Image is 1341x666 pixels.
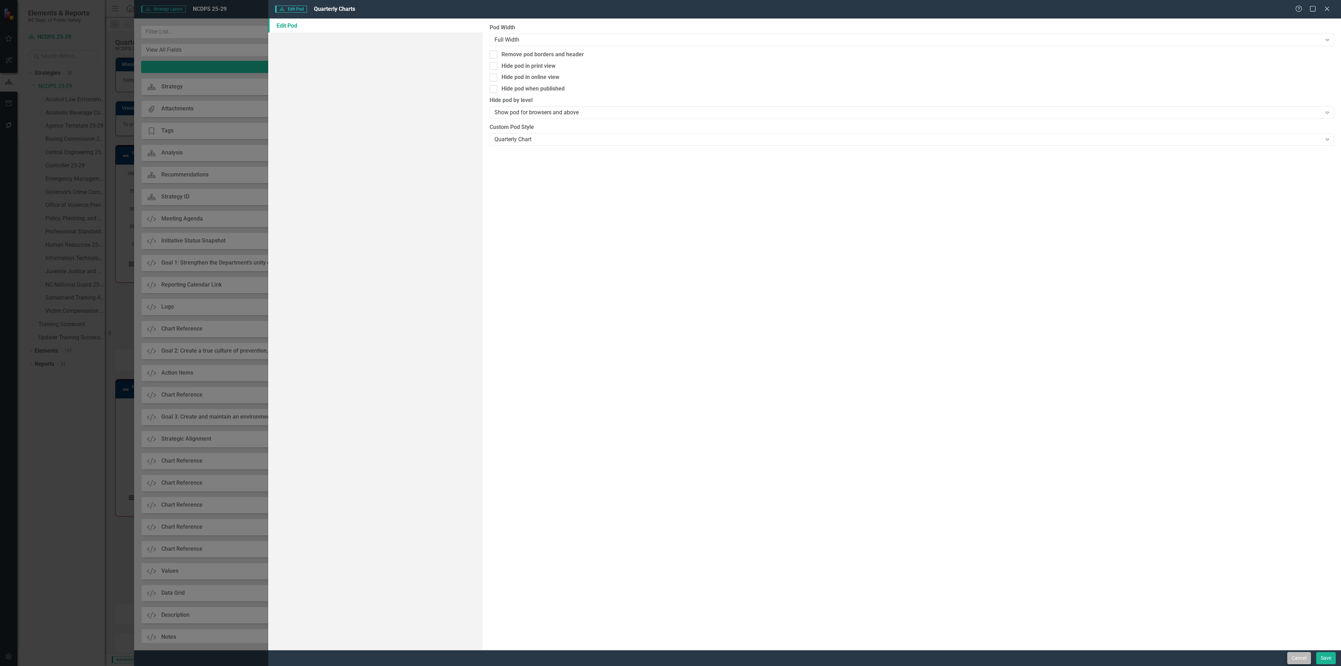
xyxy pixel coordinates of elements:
div: Hide pod in print view [501,62,556,70]
div: Full Width [494,36,1321,44]
span: Edit Pod [275,6,307,13]
button: Save [1316,652,1336,664]
div: Hide pod in online view [501,73,559,81]
label: Pod Width [490,24,1334,32]
label: Custom Pod Style [490,123,1334,131]
button: Cancel [1287,652,1311,664]
span: Quarterly Charts [314,6,355,12]
a: Edit Pod [268,19,483,32]
div: Hide pod when published [501,85,565,93]
div: Quarterly Chart [494,135,1321,143]
label: Hide pod by level [490,96,1334,104]
div: Show pod for browsers and above [494,109,1321,117]
div: Remove pod borders and header [501,51,584,59]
